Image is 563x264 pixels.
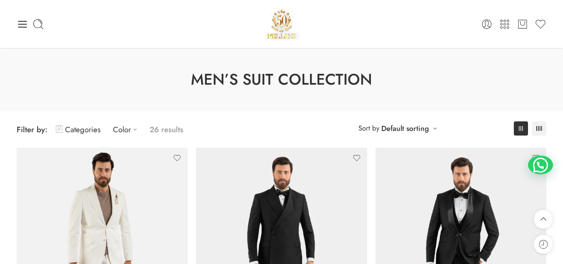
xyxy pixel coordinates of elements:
h1: Men’s Suit Collection [21,69,542,91]
span: Sort by [358,121,379,135]
p: 26 results [150,120,183,139]
a: Default sorting [381,123,429,134]
a: Color [113,120,141,139]
a: Cart [517,18,528,30]
a: Wishlist [535,18,546,30]
a: Login / Register [481,18,493,30]
a: Categories [56,120,100,139]
span: Filter by: [17,124,48,135]
a: Pellini - [264,6,300,42]
img: Pellini [264,6,300,42]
